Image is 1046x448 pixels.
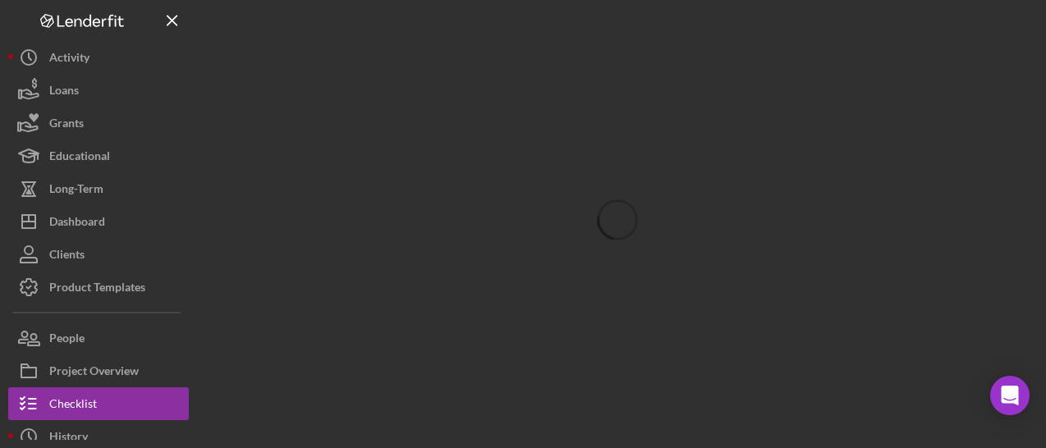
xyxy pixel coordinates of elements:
button: Long-Term [8,172,189,205]
div: Open Intercom Messenger [990,376,1030,415]
div: Clients [49,238,85,275]
div: Checklist [49,387,97,424]
div: Educational [49,139,110,176]
div: People [49,322,85,359]
button: Product Templates [8,271,189,304]
button: Grants [8,107,189,139]
div: Product Templates [49,271,145,308]
div: Grants [49,107,84,144]
button: Clients [8,238,189,271]
button: Educational [8,139,189,172]
div: Project Overview [49,354,139,391]
div: Loans [49,74,79,111]
div: Long-Term [49,172,103,209]
button: Project Overview [8,354,189,387]
button: People [8,322,189,354]
button: Checklist [8,387,189,420]
button: Loans [8,74,189,107]
button: Activity [8,41,189,74]
div: Activity [49,41,89,78]
div: Dashboard [49,205,105,242]
button: Dashboard [8,205,189,238]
